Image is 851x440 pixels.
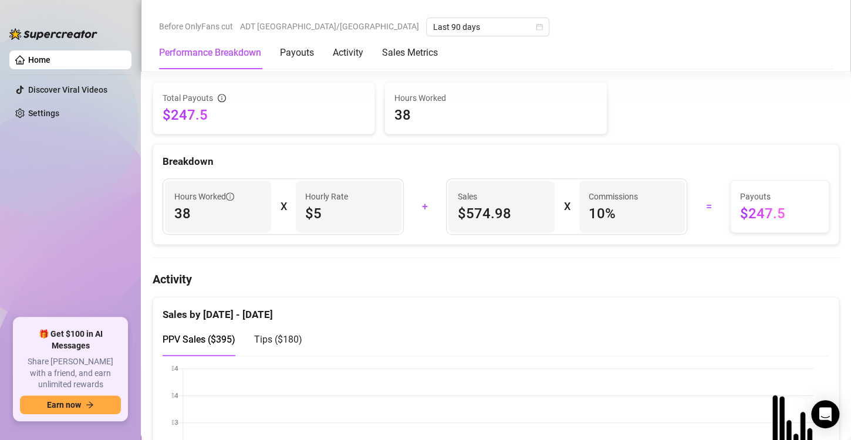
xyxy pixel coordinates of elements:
a: Home [28,55,50,65]
span: 🎁 Get $100 in AI Messages [20,329,121,351]
span: info-circle [218,94,226,102]
a: Discover Viral Videos [28,85,107,94]
span: 38 [174,204,262,223]
div: X [564,197,570,216]
span: Last 90 days [433,18,542,36]
span: 38 [394,106,597,124]
div: X [281,197,286,216]
span: Share [PERSON_NAME] with a friend, and earn unlimited rewards [20,356,121,391]
span: $247.5 [163,106,365,124]
span: $247.5 [740,204,819,223]
div: Sales by [DATE] - [DATE] [163,297,829,323]
article: Hourly Rate [305,190,348,203]
div: Activity [333,46,363,60]
div: Breakdown [163,154,829,170]
div: + [411,197,439,216]
span: PPV Sales ( $395 ) [163,334,235,345]
span: arrow-right [86,401,94,409]
button: Earn nowarrow-right [20,395,121,414]
span: Payouts [740,190,819,203]
span: Earn now [47,400,81,409]
span: Total Payouts [163,92,213,104]
img: logo-BBDzfeDw.svg [9,28,97,40]
div: Payouts [280,46,314,60]
span: 10 % [589,204,676,223]
span: $574.98 [458,204,545,223]
div: Performance Breakdown [159,46,261,60]
h4: Activity [153,271,839,287]
span: Hours Worked [394,92,597,104]
div: = [694,197,722,216]
div: Sales Metrics [382,46,438,60]
span: Sales [458,190,545,203]
span: Hours Worked [174,190,234,203]
span: calendar [536,23,543,31]
span: info-circle [226,192,234,201]
div: Open Intercom Messenger [811,400,839,428]
span: $5 [305,204,393,223]
span: Before OnlyFans cut [159,18,233,35]
a: Settings [28,109,59,118]
span: Tips ( $180 ) [254,334,302,345]
span: ADT [GEOGRAPHIC_DATA]/[GEOGRAPHIC_DATA] [240,18,419,35]
article: Commissions [589,190,638,203]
